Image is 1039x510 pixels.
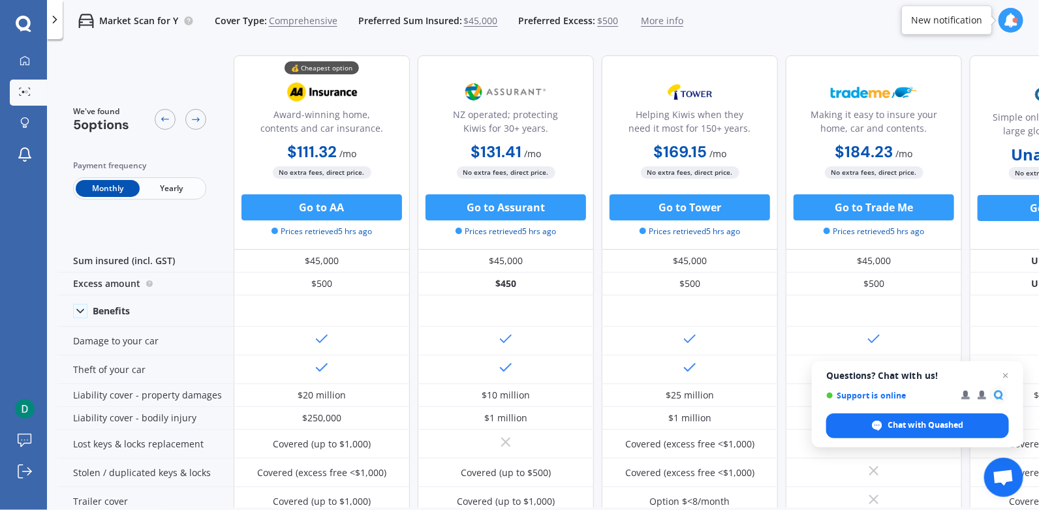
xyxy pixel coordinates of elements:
[647,76,733,108] img: Tower.webp
[93,305,130,317] div: Benefits
[610,194,770,220] button: Go to Tower
[911,14,982,27] div: New notification
[241,194,402,220] button: Go to AA
[484,412,527,425] div: $1 million
[463,76,549,108] img: Assurant.png
[271,226,372,237] span: Prices retrieved 5 hrs ago
[358,14,462,27] span: Preferred Sum Insured:
[826,413,1009,438] span: Chat with Quashed
[57,384,234,407] div: Liability cover - property damages
[650,495,730,508] div: Option $<8/month
[613,108,767,140] div: Helping Kiwis when they need it most for 150+ years.
[57,327,234,355] div: Damage to your car
[709,147,726,160] span: / mo
[234,273,410,295] div: $500
[641,166,739,179] span: No extra fees, direct price.
[471,142,521,162] b: $131.41
[524,147,541,160] span: / mo
[641,14,683,27] span: More info
[234,250,410,273] div: $45,000
[73,159,206,172] div: Payment frequency
[794,194,954,220] button: Go to Trade Me
[519,14,596,27] span: Preferred Excess:
[429,108,583,140] div: NZ operated; protecting Kiwis for 30+ years.
[826,370,1009,381] span: Questions? Chat with us!
[57,407,234,430] div: Liability cover - bodily injury
[653,142,707,162] b: $169.15
[73,106,129,117] span: We've found
[73,116,129,133] span: 5 options
[273,438,371,451] div: Covered (up to $1,000)
[57,458,234,487] div: Stolen / duplicated keys & locks
[896,147,913,160] span: / mo
[666,389,714,402] div: $25 million
[826,391,952,400] span: Support is online
[269,14,337,27] span: Comprehensive
[273,166,371,179] span: No extra fees, direct price.
[640,226,740,237] span: Prices retrieved 5 hrs ago
[273,495,371,508] div: Covered (up to $1,000)
[831,76,917,108] img: Trademe.webp
[76,180,140,197] span: Monthly
[461,466,551,479] div: Covered (up to $500)
[602,250,778,273] div: $45,000
[302,412,341,425] div: $250,000
[457,495,555,508] div: Covered (up to $1,000)
[245,108,399,140] div: Award-winning home, contents and car insurance.
[456,226,556,237] span: Prices retrieved 5 hrs ago
[835,142,893,162] b: $184.23
[285,61,359,74] div: 💰 Cheapest option
[602,273,778,295] div: $500
[57,355,234,384] div: Theft of your car
[668,412,711,425] div: $1 million
[257,466,386,479] div: Covered (excess free <$1,000)
[15,399,35,419] img: ACg8ocJjMofOoN-wPwWBporZdbrQvk2Im0kYjTFPFuasYcrpwhFpzA=s96-c
[625,466,754,479] div: Covered (excess free <$1,000)
[888,419,964,431] span: Chat with Quashed
[215,14,267,27] span: Cover Type:
[279,76,365,108] img: AA.webp
[57,273,234,295] div: Excess amount
[797,108,951,140] div: Making it easy to insure your home, car and contents.
[625,438,754,451] div: Covered (excess free <$1,000)
[824,226,924,237] span: Prices retrieved 5 hrs ago
[298,389,346,402] div: $20 million
[140,180,204,197] span: Yearly
[984,458,1023,497] a: Open chat
[597,14,618,27] span: $500
[78,13,94,29] img: car.f15378c7a67c060ca3f3.svg
[418,273,594,295] div: $450
[99,14,178,27] p: Market Scan for Y
[418,250,594,273] div: $45,000
[464,14,498,27] span: $45,000
[786,250,962,273] div: $45,000
[57,250,234,273] div: Sum insured (incl. GST)
[57,430,234,458] div: Lost keys & locks replacement
[482,389,530,402] div: $10 million
[339,147,356,160] span: / mo
[426,194,586,220] button: Go to Assurant
[786,273,962,295] div: $500
[287,142,337,162] b: $111.32
[457,166,555,179] span: No extra fees, direct price.
[825,166,923,179] span: No extra fees, direct price.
